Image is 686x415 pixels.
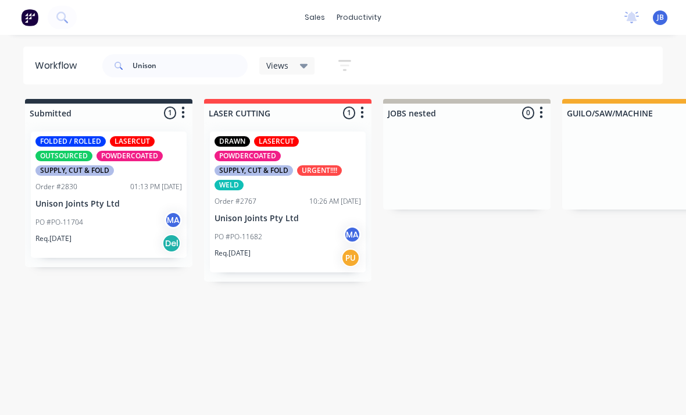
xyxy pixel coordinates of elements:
div: Order #2830 [35,182,77,192]
div: OUTSOURCED [35,151,92,161]
p: PO #PO-11704 [35,217,83,228]
div: DRAWN [215,136,250,147]
div: 10:26 AM [DATE] [309,196,361,207]
div: SUPPLY, CUT & FOLD [35,165,114,176]
div: LASERCUT [110,136,155,147]
div: productivity [331,9,387,26]
p: PO #PO-11682 [215,232,262,242]
img: Factory [21,9,38,26]
span: JB [657,12,664,23]
div: SUPPLY, CUT & FOLD [215,165,293,176]
div: Order #2767 [215,196,256,207]
div: FOLDED / ROLLED [35,136,106,147]
div: Workflow [35,59,83,73]
div: LASERCUT [254,136,299,147]
div: sales [299,9,331,26]
div: MA [165,211,182,229]
p: Unison Joints Pty Ltd [35,199,182,209]
div: POWDERCOATED [97,151,163,161]
div: URGENT!!!! [297,165,342,176]
span: Views [266,59,288,72]
input: Search for orders... [133,54,248,77]
div: Del [162,234,181,253]
div: DRAWNLASERCUTPOWDERCOATEDSUPPLY, CUT & FOLDURGENT!!!!WELDOrder #276710:26 AM [DATE]Unison Joints ... [210,132,366,272]
div: MA [344,226,361,243]
div: FOLDED / ROLLEDLASERCUTOUTSOURCEDPOWDERCOATEDSUPPLY, CUT & FOLDOrder #283001:13 PM [DATE]Unison J... [31,132,187,258]
p: Req. [DATE] [35,233,72,244]
p: Req. [DATE] [215,248,251,258]
div: WELD [215,180,244,190]
div: POWDERCOATED [215,151,281,161]
div: 01:13 PM [DATE] [130,182,182,192]
p: Unison Joints Pty Ltd [215,214,361,224]
div: PU [341,249,360,267]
